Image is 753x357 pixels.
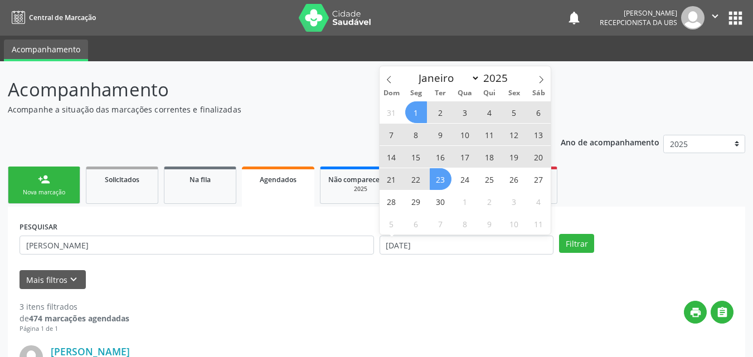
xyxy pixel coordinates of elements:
[8,8,96,27] a: Central de Marcação
[503,168,525,190] span: Setembro 26, 2025
[454,190,476,212] span: Outubro 1, 2025
[528,101,550,123] span: Setembro 6, 2025
[528,168,550,190] span: Setembro 27, 2025
[479,190,501,212] span: Outubro 2, 2025
[479,146,501,168] span: Setembro 18, 2025
[190,175,211,184] span: Na fila
[20,324,129,334] div: Página 1 de 1
[716,306,728,319] i: 
[430,168,451,190] span: Setembro 23, 2025
[503,190,525,212] span: Outubro 3, 2025
[20,270,86,290] button: Mais filtroskeyboard_arrow_down
[503,213,525,234] span: Outubro 10, 2025
[430,190,451,212] span: Setembro 30, 2025
[67,273,80,286] i: keyboard_arrow_down
[709,10,721,22] i: 
[405,213,427,234] span: Outubro 6, 2025
[479,124,501,145] span: Setembro 11, 2025
[29,313,129,324] strong: 474 marcações agendadas
[454,101,476,123] span: Setembro 3, 2025
[430,124,451,145] span: Setembro 9, 2025
[8,76,524,104] p: Acompanhamento
[454,168,476,190] span: Setembro 24, 2025
[380,236,554,255] input: Selecione um intervalo
[559,234,594,253] button: Filtrar
[328,175,393,184] span: Não compareceram
[405,146,427,168] span: Setembro 15, 2025
[479,213,501,234] span: Outubro 9, 2025
[381,124,402,145] span: Setembro 7, 2025
[566,10,582,26] button: notifications
[105,175,139,184] span: Solicitados
[600,8,677,18] div: [PERSON_NAME]
[479,101,501,123] span: Setembro 4, 2025
[8,104,524,115] p: Acompanhe a situação das marcações correntes e finalizadas
[328,185,393,193] div: 2025
[561,135,659,149] p: Ano de acompanhamento
[600,18,677,27] span: Recepcionista da UBS
[477,90,502,97] span: Qui
[503,146,525,168] span: Setembro 19, 2025
[503,101,525,123] span: Setembro 5, 2025
[454,124,476,145] span: Setembro 10, 2025
[16,188,72,197] div: Nova marcação
[430,146,451,168] span: Setembro 16, 2025
[404,90,428,97] span: Seg
[4,40,88,61] a: Acompanhamento
[528,124,550,145] span: Setembro 13, 2025
[430,101,451,123] span: Setembro 2, 2025
[503,124,525,145] span: Setembro 12, 2025
[381,168,402,190] span: Setembro 21, 2025
[454,146,476,168] span: Setembro 17, 2025
[380,90,404,97] span: Dom
[705,6,726,30] button: 
[453,90,477,97] span: Qua
[689,306,702,319] i: print
[20,301,129,312] div: 3 itens filtrados
[430,213,451,234] span: Outubro 7, 2025
[681,6,705,30] img: img
[480,71,517,85] input: Year
[528,213,550,234] span: Outubro 11, 2025
[381,146,402,168] span: Setembro 14, 2025
[428,90,453,97] span: Ter
[454,213,476,234] span: Outubro 8, 2025
[29,13,96,22] span: Central de Marcação
[381,213,402,234] span: Outubro 5, 2025
[381,101,402,123] span: Agosto 31, 2025
[405,101,427,123] span: Setembro 1, 2025
[20,312,129,324] div: de
[20,236,374,255] input: Nome, CNS
[528,146,550,168] span: Setembro 20, 2025
[528,190,550,212] span: Outubro 4, 2025
[684,301,707,324] button: print
[726,8,745,28] button: apps
[479,168,501,190] span: Setembro 25, 2025
[526,90,551,97] span: Sáb
[414,70,480,86] select: Month
[260,175,297,184] span: Agendados
[502,90,526,97] span: Sex
[381,190,402,212] span: Setembro 28, 2025
[405,124,427,145] span: Setembro 8, 2025
[405,190,427,212] span: Setembro 29, 2025
[38,173,50,185] div: person_add
[405,168,427,190] span: Setembro 22, 2025
[711,301,733,324] button: 
[20,218,57,236] label: PESQUISAR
